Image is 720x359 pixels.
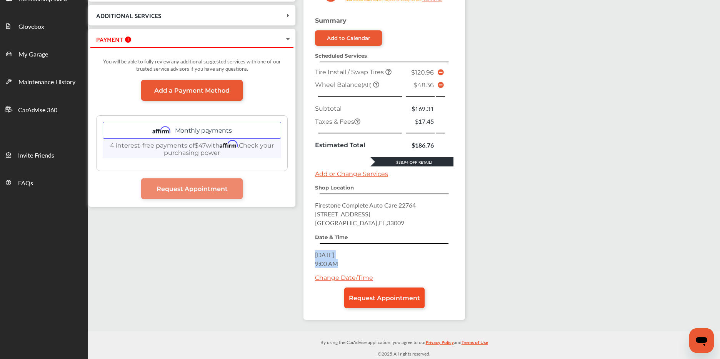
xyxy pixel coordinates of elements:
a: Change Date/Time [315,274,373,281]
td: $186.76 [405,139,436,151]
span: $120.96 [411,69,434,76]
span: $48.36 [413,81,434,89]
span: [GEOGRAPHIC_DATA] , FL , 33009 [315,218,404,227]
img: affirm.ee73cc9f.svg [152,126,170,135]
td: $17.45 [405,115,436,128]
iframe: Button to launch messaging window [689,328,714,353]
div: Monthly payments [103,122,281,139]
strong: Summary [315,17,347,24]
strong: Shop Location [315,184,354,191]
span: PAYMENT [96,34,123,44]
strong: Date & Time [315,234,348,240]
span: Invite Friends [18,151,54,161]
small: (All) [362,82,372,88]
span: Request Appointment [349,294,420,302]
a: Maintenance History [0,67,88,95]
span: Firestone Complete Auto Care 22764 [315,201,416,209]
a: Add to Calendar [315,30,382,46]
a: Glovebox [0,12,88,40]
strong: Scheduled Services [315,53,367,59]
span: FAQs [18,178,33,188]
span: [DATE] [315,250,334,259]
a: Terms of Use [462,338,488,350]
span: ADDITIONAL SERVICES [96,10,161,20]
p: By using the CarAdvise application, you agree to our and [88,338,720,346]
span: 9:00 AM [315,259,338,268]
div: © 2025 All rights reserved. [88,331,720,359]
span: $47 [195,142,206,149]
span: Wheel Balance [315,81,373,88]
a: My Garage [0,40,88,67]
p: 4 interest-free payments of with . [103,139,281,158]
td: Subtotal [313,102,405,115]
a: Request Appointment [344,288,425,308]
span: Affirm [220,140,238,148]
a: Add or Change Services [315,170,388,178]
a: Check your purchasing power - Learn more about Affirm Financing (opens in modal) [164,142,274,156]
td: $169.31 [405,102,436,115]
div: Add to Calendar [327,35,370,41]
div: $38.94 Off Retail! [370,160,453,165]
span: [STREET_ADDRESS] [315,209,370,218]
a: Request Appointment [141,178,243,199]
span: CarAdvise 360 [18,105,57,115]
span: Tire Install / Swap Tires [315,68,385,76]
span: Maintenance History [18,77,75,87]
span: Add a Payment Method [154,87,230,94]
div: You will be able to fully review any additional suggested services with one of our trusted servic... [96,54,288,80]
span: Request Appointment [157,185,228,193]
span: Taxes & Fees [315,118,360,125]
span: My Garage [18,50,48,60]
span: Glovebox [18,22,44,32]
td: Estimated Total [313,139,405,151]
a: Privacy Policy [426,338,454,350]
a: Add a Payment Method [141,80,243,101]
